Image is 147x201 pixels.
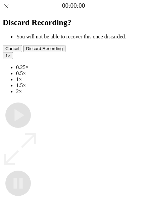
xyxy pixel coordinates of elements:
[16,76,144,82] li: 1×
[5,53,8,58] span: 1
[16,34,144,40] li: You will not be able to recover this once discarded.
[16,70,144,76] li: 0.5×
[62,2,85,9] a: 00:00:00
[23,45,66,52] button: Discard Recording
[3,52,13,59] button: 1×
[16,64,144,70] li: 0.25×
[16,82,144,88] li: 1.5×
[16,88,144,94] li: 2×
[3,18,144,27] h2: Discard Recording?
[3,45,22,52] button: Cancel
